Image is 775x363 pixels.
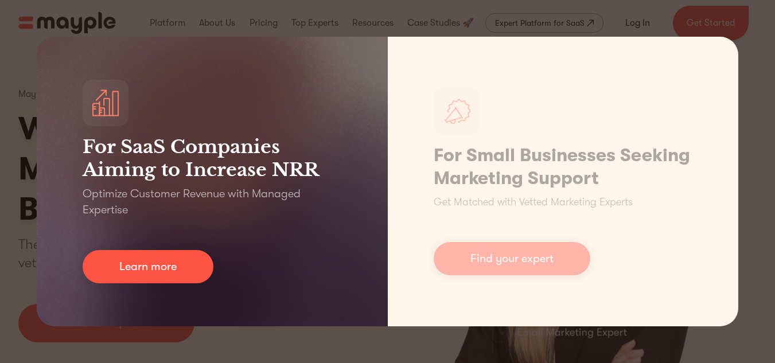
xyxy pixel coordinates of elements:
[434,144,693,190] h1: For Small Businesses Seeking Marketing Support
[83,250,213,283] a: Learn more
[434,194,633,210] p: Get Matched with Vetted Marketing Experts
[83,135,342,181] h3: For SaaS Companies Aiming to Increase NRR
[83,186,342,218] p: Optimize Customer Revenue with Managed Expertise
[434,242,590,275] a: Find your expert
